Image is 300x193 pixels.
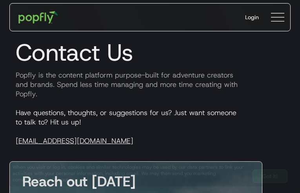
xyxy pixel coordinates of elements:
[13,164,246,183] div: When you visit or log in, cookies and similar technologies may be used by our data partners to li...
[239,7,265,27] a: Login
[9,70,291,99] p: Popfly is the content platform purpose-built for adventure creators and brands. Spend less time m...
[9,108,291,146] p: Have questions, thoughts, or suggestions for us? Just want someone to talk to? Hit us up!
[253,170,287,183] a: Got It!
[245,13,259,21] div: Login
[9,38,291,67] h1: Contact Us
[74,177,84,183] a: here
[16,136,133,146] a: [EMAIL_ADDRESS][DOMAIN_NAME]
[13,5,64,29] a: home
